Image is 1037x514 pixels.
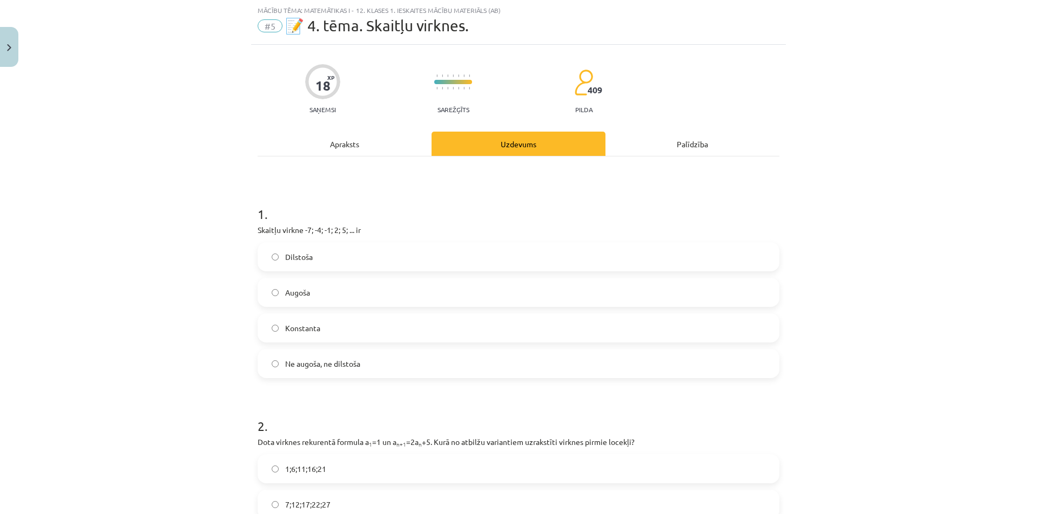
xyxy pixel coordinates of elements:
[447,74,448,77] img: icon-short-line-57e1e144782c952c97e751825c79c345078a6d821885a25fce030b3d8c18986b.svg
[442,87,443,90] img: icon-short-line-57e1e144782c952c97e751825c79c345078a6d821885a25fce030b3d8c18986b.svg
[396,440,406,448] sub: n+1
[432,132,605,156] div: Uzdevums
[458,87,459,90] img: icon-short-line-57e1e144782c952c97e751825c79c345078a6d821885a25fce030b3d8c18986b.svg
[574,69,593,96] img: students-c634bb4e5e11cddfef0936a35e636f08e4e9abd3cc4e673bd6f9a4125e45ecb1.svg
[285,251,313,263] span: Dilstoša
[605,132,779,156] div: Palīdzība
[453,87,454,90] img: icon-short-line-57e1e144782c952c97e751825c79c345078a6d821885a25fce030b3d8c18986b.svg
[442,74,443,77] img: icon-short-line-57e1e144782c952c97e751825c79c345078a6d821885a25fce030b3d8c18986b.svg
[258,400,779,433] h1: 2 .
[315,78,331,93] div: 18
[272,325,279,332] input: Konstanta
[463,74,464,77] img: icon-short-line-57e1e144782c952c97e751825c79c345078a6d821885a25fce030b3d8c18986b.svg
[463,87,464,90] img: icon-short-line-57e1e144782c952c97e751825c79c345078a6d821885a25fce030b3d8c18986b.svg
[588,85,602,95] span: 409
[258,6,779,14] div: Mācību tēma: Matemātikas i - 12. klases 1. ieskaites mācību materiāls (ab)
[258,224,779,236] p: Skaitļu virkne -7; -4; -1; 2; 5; ... ir
[458,74,459,77] img: icon-short-line-57e1e144782c952c97e751825c79c345078a6d821885a25fce030b3d8c18986b.svg
[272,465,279,472] input: 1;6;11;16;21
[258,132,432,156] div: Apraksts
[369,440,372,448] sub: 1
[258,19,282,32] span: #5
[285,17,469,35] span: 📝 4. tēma. Skaitļu virknes.
[437,106,469,113] p: Sarežģīts
[258,188,779,221] h1: 1 .
[575,106,592,113] p: pilda
[285,463,326,475] span: 1;6;11;16;21
[419,440,422,448] sub: n
[436,74,437,77] img: icon-short-line-57e1e144782c952c97e751825c79c345078a6d821885a25fce030b3d8c18986b.svg
[447,87,448,90] img: icon-short-line-57e1e144782c952c97e751825c79c345078a6d821885a25fce030b3d8c18986b.svg
[327,74,334,80] span: XP
[285,358,360,369] span: Ne augoša, ne dilstoša
[305,106,340,113] p: Saņemsi
[272,289,279,296] input: Augoša
[258,436,779,448] p: Dota virknes rekurentā formula a =1 un a =2a +5. Kurā no atbilžu variantiem uzrakstīti virknes pi...
[469,74,470,77] img: icon-short-line-57e1e144782c952c97e751825c79c345078a6d821885a25fce030b3d8c18986b.svg
[285,499,331,510] span: 7;12;17;22;27
[7,44,11,51] img: icon-close-lesson-0947bae3869378f0d4975bcd49f059093ad1ed9edebbc8119c70593378902aed.svg
[272,360,279,367] input: Ne augoša, ne dilstoša
[272,501,279,508] input: 7;12;17;22;27
[436,87,437,90] img: icon-short-line-57e1e144782c952c97e751825c79c345078a6d821885a25fce030b3d8c18986b.svg
[453,74,454,77] img: icon-short-line-57e1e144782c952c97e751825c79c345078a6d821885a25fce030b3d8c18986b.svg
[285,287,310,298] span: Augoša
[285,323,320,334] span: Konstanta
[272,253,279,261] input: Dilstoša
[469,87,470,90] img: icon-short-line-57e1e144782c952c97e751825c79c345078a6d821885a25fce030b3d8c18986b.svg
